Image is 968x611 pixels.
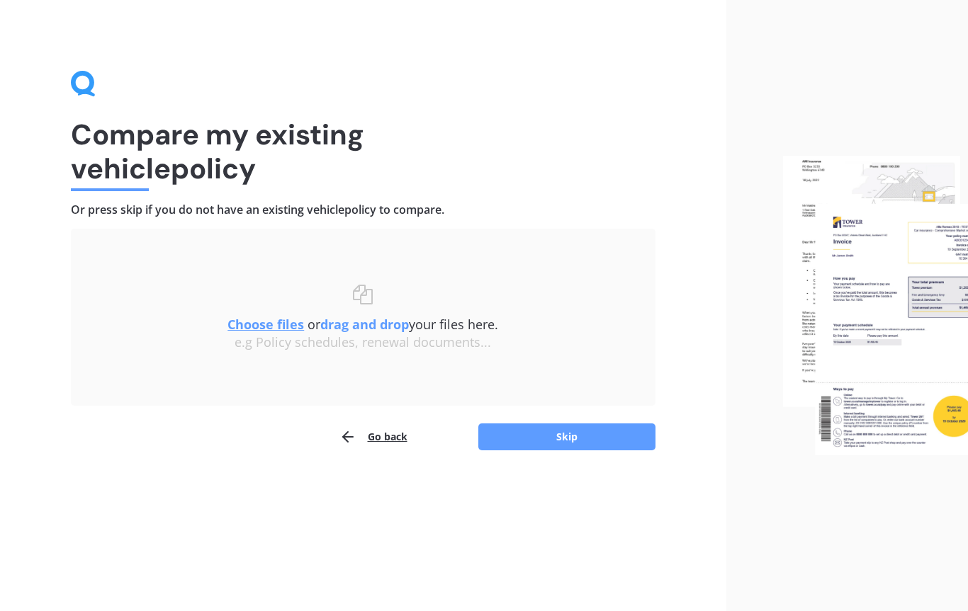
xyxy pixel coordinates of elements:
button: Go back [339,423,407,451]
div: e.g Policy schedules, renewal documents... [99,335,627,350]
h1: Compare my existing vehicle policy [71,118,655,185]
button: Skip [478,423,655,450]
h4: Or press skip if you do not have an existing vehicle policy to compare. [71,202,655,217]
b: drag and drop [320,316,409,333]
span: or your files here. [227,316,498,333]
u: Choose files [227,316,304,333]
